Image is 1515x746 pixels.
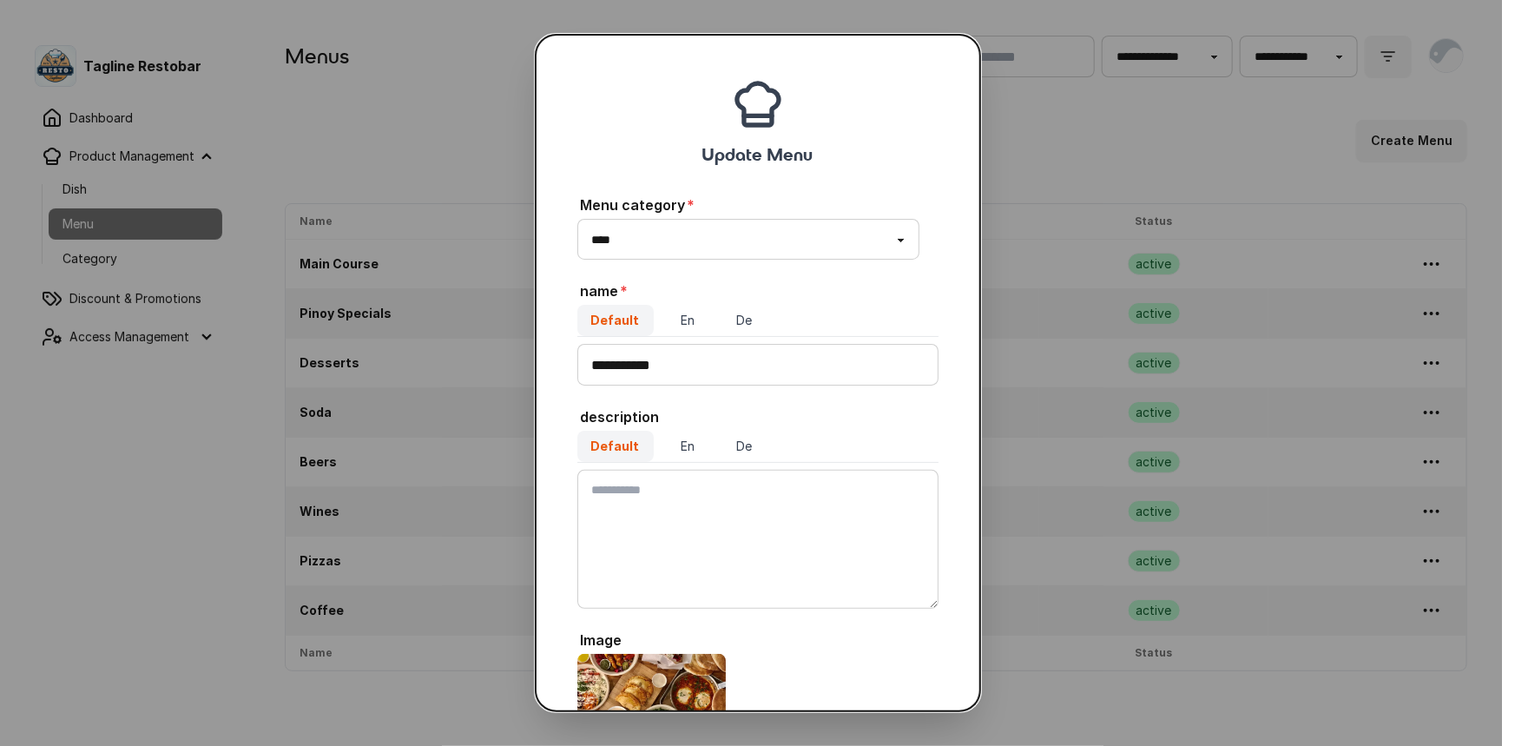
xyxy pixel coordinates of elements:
[577,305,654,336] label: Default
[577,188,939,219] label: Menu category
[577,431,654,462] label: Default
[723,431,767,462] label: De
[577,142,939,167] h3: Update Menu
[668,305,709,336] label: En
[577,623,939,654] label: Image
[577,399,939,431] label: description
[577,274,939,305] label: name
[668,431,709,462] label: En
[723,305,767,336] label: De
[577,654,727,737] img: mains.png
